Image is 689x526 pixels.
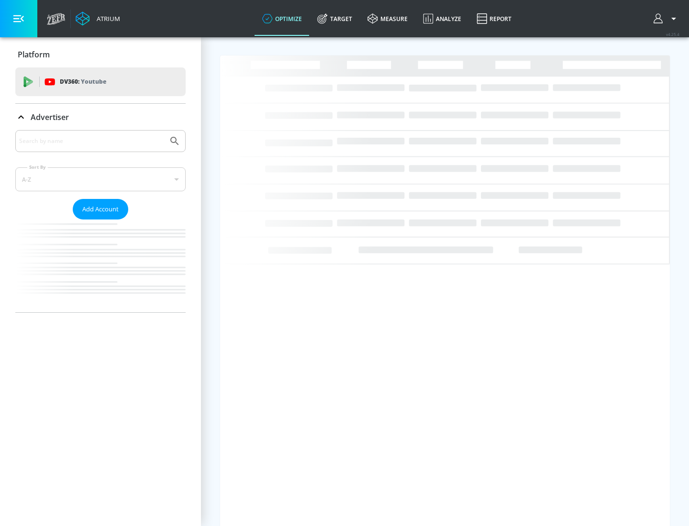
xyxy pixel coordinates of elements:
[76,11,120,26] a: Atrium
[255,1,310,36] a: optimize
[310,1,360,36] a: Target
[415,1,469,36] a: Analyze
[60,77,106,87] p: DV360:
[19,135,164,147] input: Search by name
[15,104,186,131] div: Advertiser
[15,41,186,68] div: Platform
[73,199,128,219] button: Add Account
[15,167,186,191] div: A-Z
[360,1,415,36] a: measure
[82,204,119,215] span: Add Account
[666,32,679,37] span: v 4.25.4
[469,1,519,36] a: Report
[15,130,186,312] div: Advertiser
[93,14,120,23] div: Atrium
[81,77,106,87] p: Youtube
[31,112,69,122] p: Advertiser
[27,164,48,170] label: Sort By
[15,67,186,96] div: DV360: Youtube
[15,219,186,312] nav: list of Advertiser
[18,49,50,60] p: Platform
